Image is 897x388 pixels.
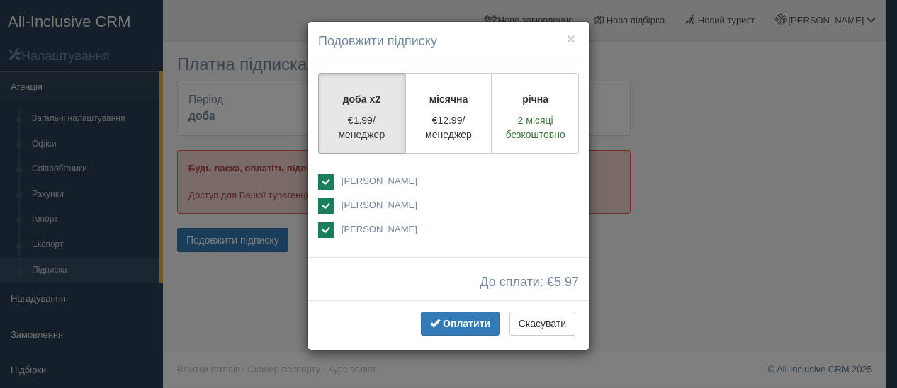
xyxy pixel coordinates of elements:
span: [PERSON_NAME] [342,200,417,210]
span: Оплатити [443,318,490,329]
p: місячна [414,92,483,106]
button: × [567,31,575,46]
p: €12.99/менеджер [414,113,483,142]
h4: Подовжити підписку [318,33,579,51]
span: [PERSON_NAME] [342,224,417,234]
span: До сплати: € [480,275,579,290]
p: доба x2 [327,92,396,106]
span: 5.97 [554,275,579,289]
p: €1.99/менеджер [327,113,396,142]
button: Скасувати [509,312,575,336]
span: [PERSON_NAME] [342,176,417,186]
button: Оплатити [421,312,500,336]
p: 2 місяці безкоштовно [501,113,570,142]
p: річна [501,92,570,106]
